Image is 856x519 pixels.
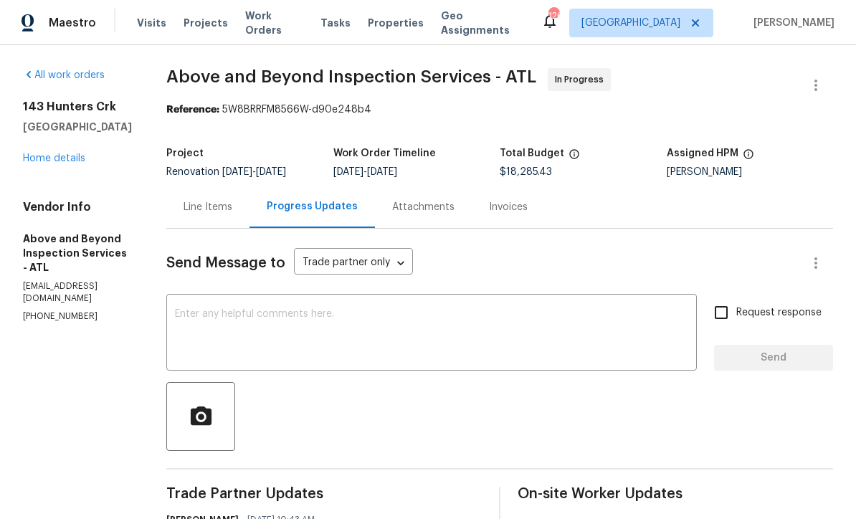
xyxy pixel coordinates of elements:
span: [DATE] [222,167,252,177]
span: Work Orders [245,9,303,37]
span: [GEOGRAPHIC_DATA] [581,16,680,30]
span: The hpm assigned to this work order. [743,148,754,167]
span: [PERSON_NAME] [748,16,834,30]
span: The total cost of line items that have been proposed by Opendoor. This sum includes line items th... [569,148,580,167]
p: [PHONE_NUMBER] [23,310,132,323]
div: 5W8BRRFM8566W-d90e248b4 [166,103,833,117]
h5: Work Order Timeline [333,148,436,158]
span: Renovation [166,167,286,177]
span: In Progress [555,72,609,87]
h5: Assigned HPM [667,148,738,158]
span: - [222,167,286,177]
span: Send Message to [166,256,285,270]
a: Home details [23,153,85,163]
span: On-site Worker Updates [518,487,833,501]
span: [DATE] [333,167,363,177]
a: All work orders [23,70,105,80]
h5: [GEOGRAPHIC_DATA] [23,120,132,134]
h2: 143 Hunters Crk [23,100,132,114]
span: Projects [184,16,228,30]
span: Request response [736,305,822,320]
span: Visits [137,16,166,30]
div: Trade partner only [294,252,413,275]
span: [DATE] [256,167,286,177]
span: Geo Assignments [441,9,524,37]
span: - [333,167,397,177]
span: $18,285.43 [500,167,552,177]
p: [EMAIL_ADDRESS][DOMAIN_NAME] [23,280,132,305]
span: Trade Partner Updates [166,487,482,501]
h5: Above and Beyond Inspection Services - ATL [23,232,132,275]
div: Progress Updates [267,199,358,214]
span: Properties [368,16,424,30]
h5: Project [166,148,204,158]
div: Line Items [184,200,232,214]
h5: Total Budget [500,148,564,158]
div: 126 [548,9,558,23]
div: [PERSON_NAME] [667,167,834,177]
div: Invoices [489,200,528,214]
h4: Vendor Info [23,200,132,214]
b: Reference: [166,105,219,115]
span: Above and Beyond Inspection Services - ATL [166,68,536,85]
span: [DATE] [367,167,397,177]
div: Attachments [392,200,455,214]
span: Tasks [320,18,351,28]
span: Maestro [49,16,96,30]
